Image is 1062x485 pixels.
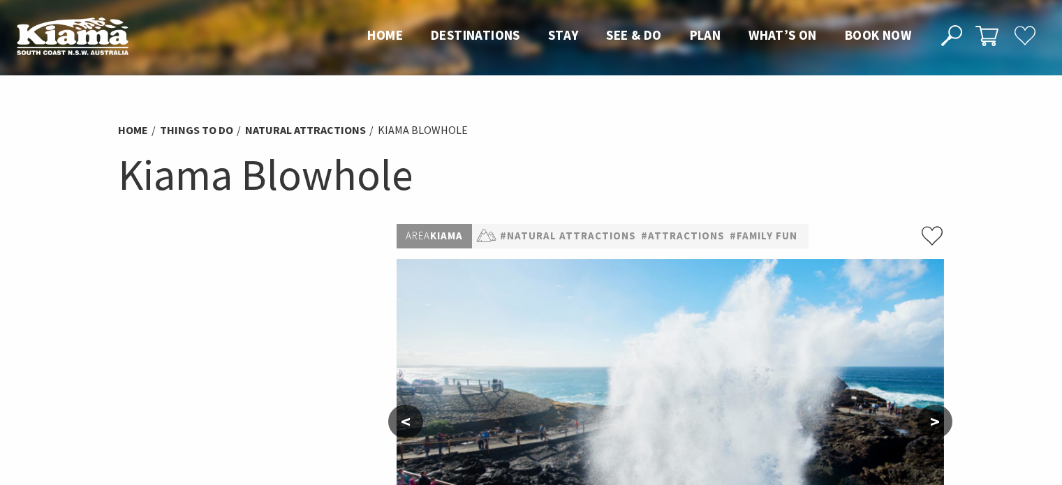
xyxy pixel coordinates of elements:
[641,227,725,245] a: #Attractions
[431,27,520,43] span: Destinations
[160,123,233,137] a: Things To Do
[245,123,366,137] a: Natural Attractions
[353,24,925,47] nav: Main Menu
[845,27,911,43] span: Book now
[118,123,148,137] a: Home
[406,229,430,242] span: Area
[118,147,945,203] h1: Kiama Blowhole
[917,405,952,438] button: >
[397,224,472,248] p: Kiama
[378,121,468,140] li: Kiama Blowhole
[17,17,128,55] img: Kiama Logo
[548,27,579,43] span: Stay
[690,27,721,43] span: Plan
[730,227,797,245] a: #Family Fun
[367,27,403,43] span: Home
[606,27,661,43] span: See & Do
[388,405,423,438] button: <
[748,27,817,43] span: What’s On
[500,227,636,245] a: #Natural Attractions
